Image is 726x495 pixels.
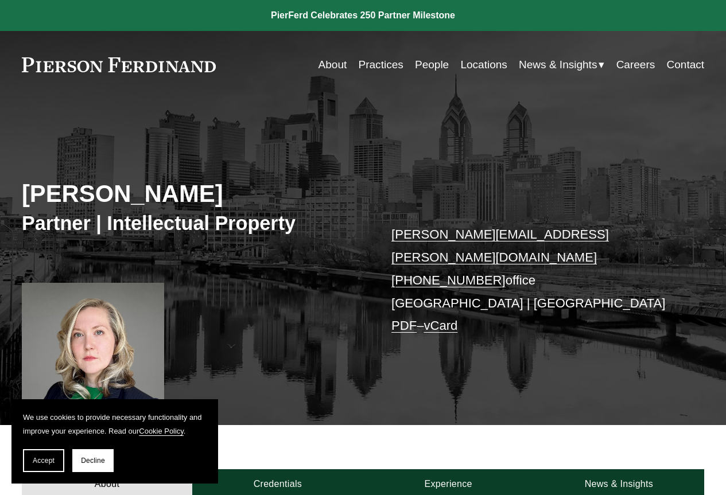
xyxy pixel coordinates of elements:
span: Accept [33,457,55,465]
section: Cookie banner [11,399,218,484]
h3: Partner | Intellectual Property [22,211,363,235]
h2: [PERSON_NAME] [22,180,363,209]
p: We use cookies to provide necessary functionality and improve your experience. Read our . [23,411,207,438]
button: Decline [72,449,114,472]
a: Careers [616,54,655,76]
a: Contact [667,54,705,76]
a: PDF [391,318,417,333]
a: [PHONE_NUMBER] [391,273,506,287]
a: About [319,54,347,76]
a: folder dropdown [519,54,604,76]
p: office [GEOGRAPHIC_DATA] | [GEOGRAPHIC_DATA] – [391,223,675,337]
a: People [415,54,449,76]
span: News & Insights [519,55,597,75]
span: Decline [81,457,105,465]
a: vCard [424,318,457,333]
a: [PERSON_NAME][EMAIL_ADDRESS][PERSON_NAME][DOMAIN_NAME] [391,227,609,264]
a: Practices [359,54,403,76]
a: Locations [460,54,507,76]
a: Cookie Policy [139,427,184,435]
button: Accept [23,449,64,472]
